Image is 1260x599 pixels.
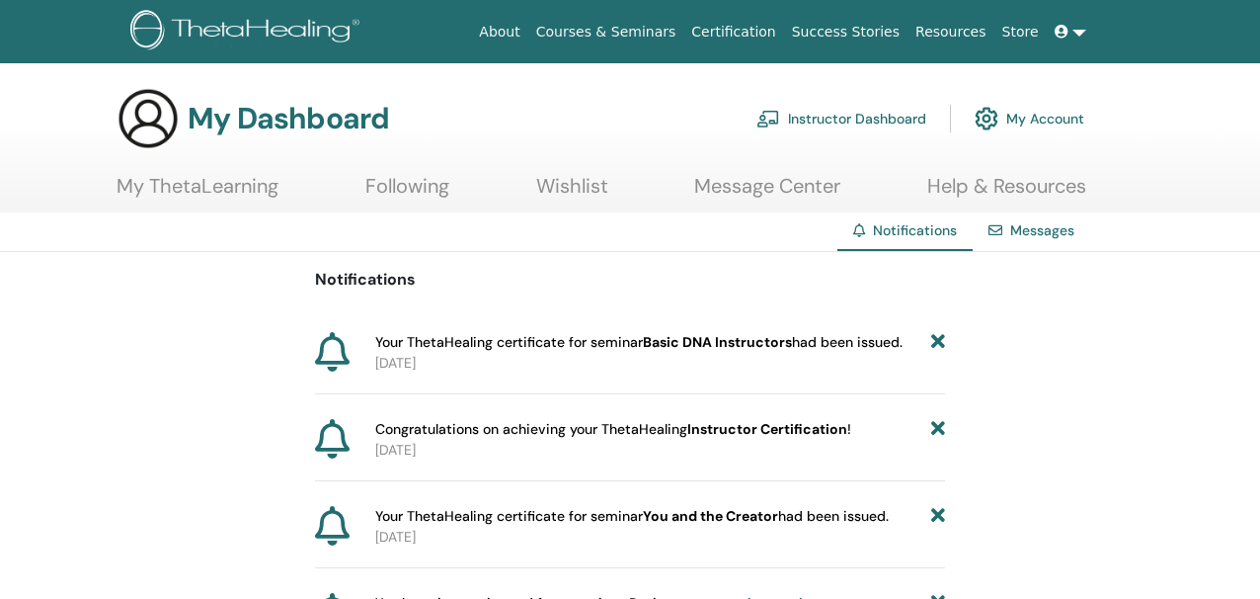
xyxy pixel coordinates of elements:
a: Success Stories [784,14,907,50]
b: You and the Creator [643,507,778,525]
a: Resources [907,14,994,50]
img: chalkboard-teacher.svg [756,110,780,128]
a: Courses & Seminars [528,14,684,50]
img: generic-user-icon.jpg [117,87,180,150]
a: My ThetaLearning [117,174,278,213]
a: Help & Resources [927,174,1086,213]
a: My Account [975,97,1084,140]
a: Instructor Dashboard [756,97,926,140]
p: [DATE] [375,440,945,461]
a: Following [365,174,449,213]
a: Messages [1010,221,1074,239]
img: cog.svg [975,102,998,135]
span: Notifications [873,221,957,239]
span: Your ThetaHealing certificate for seminar had been issued. [375,506,889,527]
a: Certification [683,14,783,50]
b: Instructor Certification [687,420,847,438]
a: Store [994,14,1047,50]
span: Congratulations on achieving your ThetaHealing ! [375,419,851,440]
h3: My Dashboard [188,101,389,136]
span: Your ThetaHealing certificate for seminar had been issued. [375,332,903,353]
a: Wishlist [536,174,608,213]
a: About [471,14,527,50]
img: logo.png [130,10,366,54]
p: [DATE] [375,527,945,548]
a: Message Center [694,174,840,213]
b: Basic DNA Instructors [643,333,792,351]
p: [DATE] [375,353,945,374]
p: Notifications [315,268,945,292]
